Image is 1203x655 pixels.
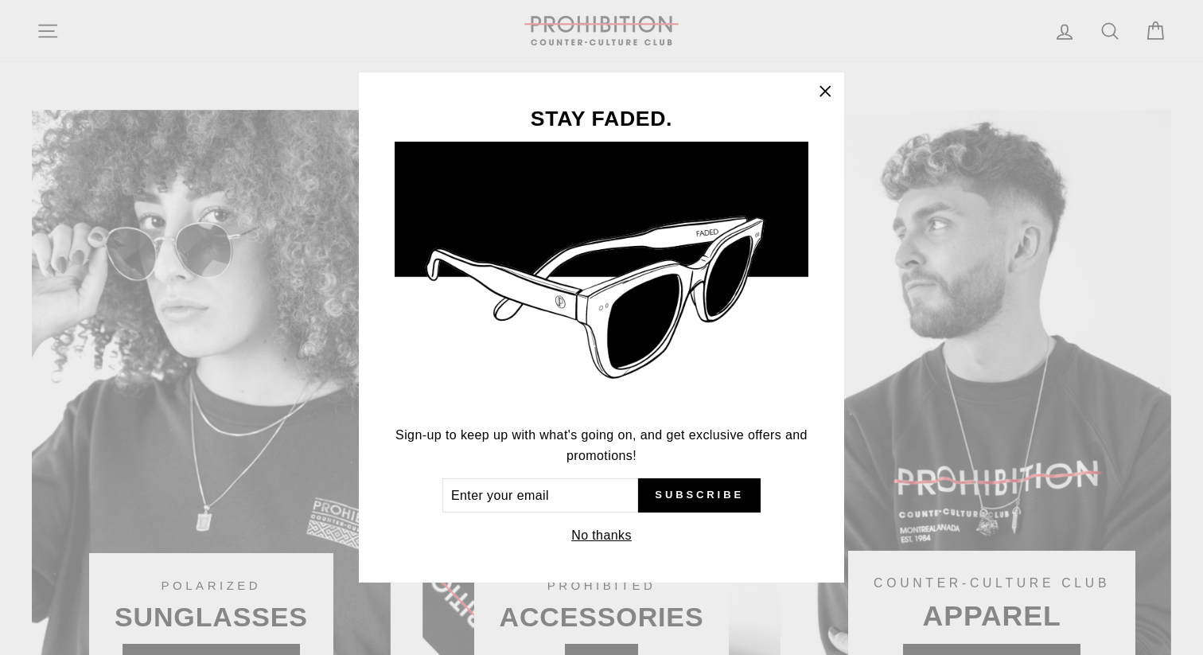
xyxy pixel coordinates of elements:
[566,524,637,547] button: No thanks
[655,488,744,502] span: Subscribe
[395,425,808,466] p: Sign-up to keep up with what's going on, and get exclusive offers and promotions!
[638,478,761,513] button: Subscribe
[442,478,638,513] input: Enter your email
[395,108,808,130] h3: STAY FADED.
